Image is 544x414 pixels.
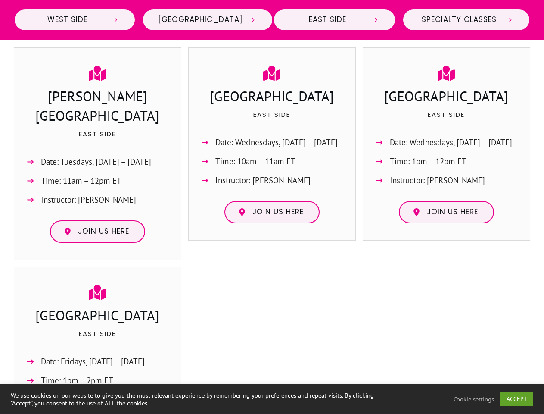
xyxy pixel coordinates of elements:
[372,87,522,108] h3: [GEOGRAPHIC_DATA]
[390,154,466,169] span: Time: 1pm – 12pm ET
[252,207,304,217] span: Join us here
[23,129,173,150] p: East Side
[402,9,530,31] a: Specialty Classes
[390,135,512,150] span: Date: Wednesdays, [DATE] – [DATE]
[142,9,273,31] a: [GEOGRAPHIC_DATA]
[41,193,136,207] span: Instructor: [PERSON_NAME]
[30,15,106,25] span: West Side
[224,201,320,223] a: Join us here
[427,207,478,217] span: Join us here
[372,109,522,131] p: East Side
[23,306,173,327] h3: [GEOGRAPHIC_DATA]
[23,87,173,128] h3: [PERSON_NAME][GEOGRAPHIC_DATA]
[500,392,533,406] a: ACCEPT
[215,135,338,150] span: Date: Wednesdays, [DATE] – [DATE]
[158,15,243,25] span: [GEOGRAPHIC_DATA]
[78,227,129,236] span: Join us here
[23,328,173,350] p: East Side
[215,154,295,169] span: Time: 10am – 11am ET
[418,15,500,25] span: Specialty Classes
[14,9,136,31] a: West Side
[41,155,151,169] span: Date: Tuesdays, [DATE] – [DATE]
[41,174,121,188] span: Time: 11am – 12pm ET
[50,220,145,243] a: Join us here
[197,87,347,108] h3: [GEOGRAPHIC_DATA]
[11,392,376,407] div: We use cookies on our website to give you the most relevant experience by remembering your prefer...
[215,173,311,188] span: Instructor: [PERSON_NAME]
[399,201,494,223] a: Join us here
[390,173,485,188] span: Instructor: [PERSON_NAME]
[273,9,396,31] a: East Side
[41,354,145,369] span: Date: Fridays, [DATE] – [DATE]
[41,373,113,388] span: Time: 1pm – 2pm ET
[289,15,366,25] span: East Side
[197,109,347,131] p: East Side
[454,395,494,403] a: Cookie settings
